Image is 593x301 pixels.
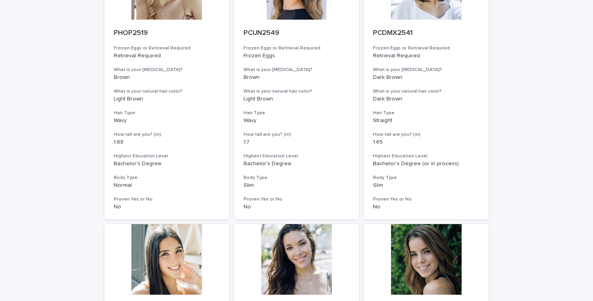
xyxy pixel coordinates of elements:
p: No [114,204,220,210]
h3: What is your [MEDICAL_DATA]? [244,67,350,73]
h3: What is your [MEDICAL_DATA]? [114,67,220,73]
p: No [244,204,350,210]
h3: How tall are you? (m) [244,131,350,138]
h3: What is your natural hair color? [373,88,479,95]
p: Brown [114,74,220,81]
p: Bachelor's Degree (or in process) [373,161,479,167]
h3: How tall are you? (m) [114,131,220,138]
h3: Body Type [114,175,220,181]
p: Straight [373,117,479,124]
p: Light Brown [114,96,220,102]
p: Brown [244,74,350,81]
p: Frozen Eggs [244,53,350,59]
h3: Frozen Eggs or Retrieval Required [244,45,350,51]
h3: Highest Education Level [373,153,479,159]
h3: Highest Education Level [244,153,350,159]
h3: What is your [MEDICAL_DATA]? [373,67,479,73]
p: Wavy [114,117,220,124]
p: PHOP2519 [114,29,220,38]
p: Retrieval Required [373,53,479,59]
h3: Body Type [373,175,479,181]
p: 1.65 [373,139,479,146]
h3: How tall are you? (m) [373,131,479,138]
h3: What is your natural hair color? [114,88,220,95]
p: Dark Brown [373,74,479,81]
h3: Hair Type [373,110,479,116]
p: 1.68 [114,139,220,146]
h3: Hair Type [244,110,350,116]
p: PCDMX2541 [373,29,479,38]
h3: Frozen Eggs or Retrieval Required [114,45,220,51]
p: Slim [373,182,479,189]
h3: What is your natural hair color? [244,88,350,95]
p: No [373,204,479,210]
p: Slim [244,182,350,189]
h3: Proven Yes or No [114,196,220,202]
h3: Frozen Eggs or Retrieval Required [373,45,479,51]
p: Wavy [244,117,350,124]
h3: Highest Education Level [114,153,220,159]
h3: Body Type [244,175,350,181]
p: 1.7 [244,139,350,146]
h3: Proven Yes or No [244,196,350,202]
p: Bachelor's Degree [114,161,220,167]
p: Bachelor's Degree [244,161,350,167]
p: Light Brown [244,96,350,102]
p: PCUN2549 [244,29,350,38]
p: Normal [114,182,220,189]
p: Retrieval Required [114,53,220,59]
p: Dark Brown [373,96,479,102]
h3: Hair Type [114,110,220,116]
h3: Proven Yes or No [373,196,479,202]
